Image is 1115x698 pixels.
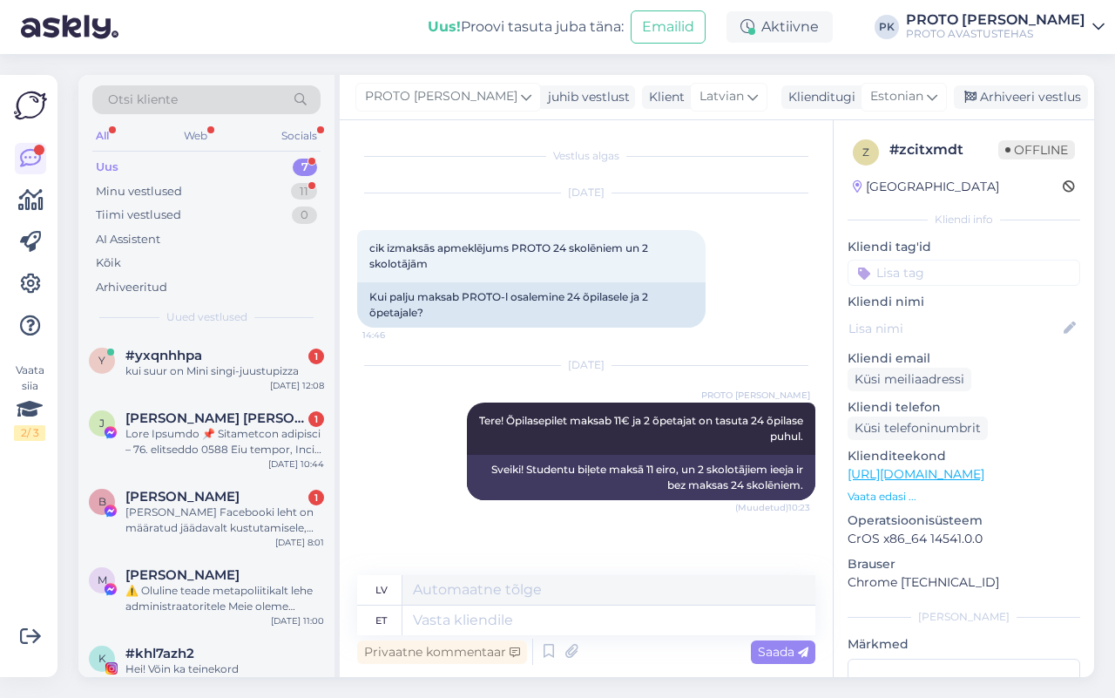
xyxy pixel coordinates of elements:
[125,348,202,363] span: #yxqnhhpa
[369,241,651,270] span: cik izmaksās apmeklējums PROTO 24 skolēniem un 2 skolotājām
[848,466,984,482] a: [URL][DOMAIN_NAME]
[99,417,105,430] span: J
[853,178,999,196] div: [GEOGRAPHIC_DATA]
[848,489,1080,505] p: Vaata edasi ...
[125,661,324,693] div: Hei! Võin ka teinekord [PERSON_NAME] reklaamides ;) võib tasuta ka! Teeme ära
[781,88,855,106] div: Klienditugi
[291,183,317,200] div: 11
[642,88,685,106] div: Klient
[275,536,324,549] div: [DATE] 8:01
[357,640,527,664] div: Privaatne kommentaar
[92,125,112,147] div: All
[357,357,815,373] div: [DATE]
[180,125,211,147] div: Web
[848,417,988,440] div: Küsi telefoninumbrit
[848,555,1080,573] p: Brauser
[848,238,1080,256] p: Kliendi tag'id
[998,140,1075,159] span: Offline
[848,609,1080,625] div: [PERSON_NAME]
[848,349,1080,368] p: Kliendi email
[848,398,1080,417] p: Kliendi telefon
[875,15,899,39] div: PK
[848,447,1080,465] p: Klienditeekond
[292,207,317,224] div: 0
[357,185,815,200] div: [DATE]
[98,573,107,586] span: M
[125,646,194,661] span: #khl7azh2
[479,414,806,443] span: Tere! Õpilasepilet maksab 11€ ja 2 õpetajat on tasuta 24 õpilase puhul.
[96,183,182,200] div: Minu vestlused
[357,282,706,328] div: Kui palju maksab PROTO-l osalemine 24 õpilasele ja 2 õpetajale?
[125,505,324,536] div: [PERSON_NAME] Facebooki leht on määratud jäädavalt kustutamisele, kuna konto loomine, mis esineb ...
[889,139,998,160] div: # zcitxmdt
[96,159,118,176] div: Uus
[758,644,808,660] span: Saada
[541,88,630,106] div: juhib vestlust
[848,212,1080,227] div: Kliendi info
[848,293,1080,311] p: Kliendi nimi
[166,309,247,325] span: Uued vestlused
[270,379,324,392] div: [DATE] 12:08
[357,148,815,164] div: Vestlus algas
[96,279,167,296] div: Arhiveeritud
[870,87,923,106] span: Estonian
[125,567,240,583] span: Mami Kone
[848,319,1060,338] input: Lisa nimi
[631,10,706,44] button: Emailid
[848,573,1080,592] p: Chrome [TECHNICAL_ID]
[268,457,324,471] div: [DATE] 10:44
[98,354,105,367] span: y
[125,426,324,457] div: Lore Ipsumdo 📌 Sitametcon adipisci – 76. elitseddo 0588 Eiu tempor, Incid utlabo etdo magn aliqu ...
[848,512,1080,530] p: Operatsioonisüsteem
[125,363,324,379] div: kui suur on Mini singi-juustupizza
[98,495,106,508] span: B
[699,87,744,106] span: Latvian
[428,18,461,35] b: Uus!
[467,455,815,500] div: Sveiki! Studentu biļete maksā 11 eiro, un 2 skolotājiem ieeja ir bez maksas 24 skolēniem.
[96,231,160,248] div: AI Assistent
[96,254,121,272] div: Kõik
[125,489,240,505] span: Beata Trusiak
[293,159,317,176] div: 7
[906,27,1085,41] div: PROTO AVASTUSTEHAS
[14,425,45,441] div: 2 / 3
[701,389,810,402] span: PROTO [PERSON_NAME]
[308,490,324,505] div: 1
[375,575,388,605] div: lv
[848,260,1080,286] input: Lisa tag
[362,329,428,342] span: 14:46
[906,13,1105,41] a: PROTO [PERSON_NAME]PROTO AVASTUSTEHAS
[735,501,810,514] span: (Muudetud) 10:23
[14,363,45,441] div: Vaata siia
[954,85,1088,109] div: Arhiveeri vestlus
[848,635,1080,654] p: Märkmed
[365,87,517,106] span: PROTO [PERSON_NAME]
[726,11,833,43] div: Aktiivne
[375,606,387,635] div: et
[848,530,1080,548] p: CrOS x86_64 14541.0.0
[108,91,178,109] span: Otsi kliente
[848,368,971,391] div: Küsi meiliaadressi
[906,13,1085,27] div: PROTO [PERSON_NAME]
[862,146,869,159] span: z
[125,583,324,614] div: ⚠️ Oluline teade metapoliitikalt lehe administraatoritele Meie oleme metapoliitika tugimeeskond. ...
[96,207,181,224] div: Tiimi vestlused
[428,17,624,37] div: Proovi tasuta juba täna:
[14,89,47,122] img: Askly Logo
[98,652,106,665] span: k
[308,411,324,427] div: 1
[271,614,324,627] div: [DATE] 11:00
[278,125,321,147] div: Socials
[125,410,307,426] span: Jean Gilbert Mendes
[308,349,324,364] div: 1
